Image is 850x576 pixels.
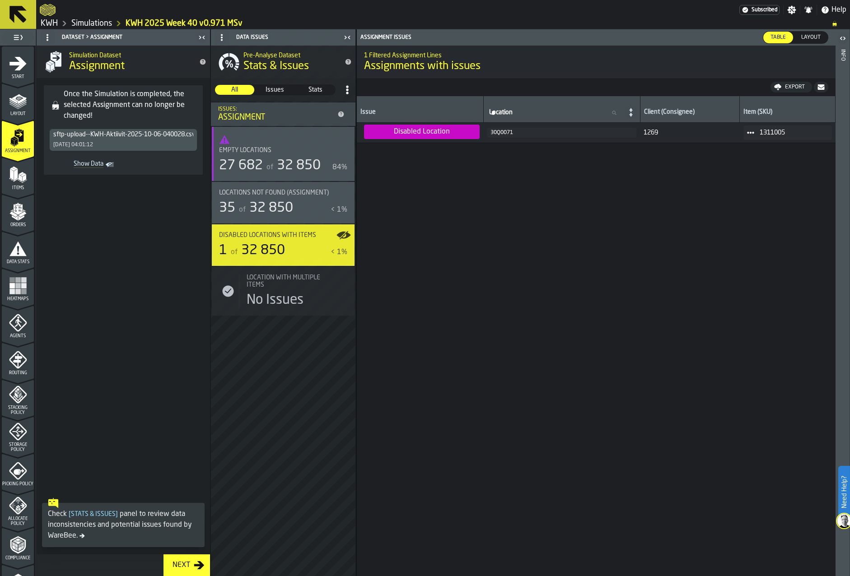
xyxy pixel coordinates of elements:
span: Storage Policy [2,442,34,452]
span: Start [2,74,34,79]
span: 32 850 [277,159,321,172]
div: < 1% [331,247,347,258]
label: button-switch-multi-Table [763,31,794,44]
li: menu Compliance [2,528,34,564]
label: button-toggle-Notifications [800,5,817,14]
span: Dataset Issue Reason [364,125,480,139]
label: button-switch-multi-Stats [295,84,336,95]
span: Empty locations [219,147,271,154]
div: Issue [360,108,480,117]
span: Stacking Policy [2,405,34,415]
li: menu Picking Policy [2,454,34,490]
div: Menu Subscription [739,5,780,15]
span: Stats & Issues [67,511,120,517]
span: Help [831,5,846,15]
a: link-to-/wh/i/4fb45246-3b77-4bb5-b880-c337c3c5facb [71,19,112,28]
label: button-switch-multi-Issues [255,84,295,95]
a: toggle-dataset-table-Show Data [49,158,120,171]
span: Routing [2,371,34,376]
span: Assignments with issues [364,59,481,74]
div: Info [840,47,846,574]
div: Data Issues [213,30,341,45]
div: Issues: [218,106,334,112]
div: Title [219,232,347,239]
span: of [266,164,273,171]
div: Title [247,274,347,288]
label: button-toggle-Toggle Full Menu [2,31,34,44]
span: ] [116,511,118,517]
button: button-Export [771,82,812,93]
li: menu Assignment [2,121,34,157]
div: Title [219,147,336,154]
button: button-30Q0071 [487,128,636,138]
span: Location with multiple Items [247,274,336,288]
span: 1311005 [760,129,825,136]
span: Allocate Policy [2,516,34,526]
span: 1269 [644,129,736,136]
label: Need Help? [839,467,849,517]
div: stat-Location with multiple Items [212,267,355,316]
div: Once the Simulation is completed, the selected Assignment can no longer be changed! [64,89,199,121]
span: Orders [2,223,34,228]
div: alert-Once the Simulation is completed, the selected Assignment can no longer be changed! [44,85,203,175]
span: label [489,109,513,116]
header: Info [836,29,850,576]
div: Title [219,189,347,196]
li: menu Layout [2,84,34,120]
li: menu Storage Policy [2,417,34,453]
span: Heatmaps [2,297,34,302]
div: Title [219,189,336,196]
a: link-to-/wh/i/4fb45246-3b77-4bb5-b880-c337c3c5facb/simulations/efb403d9-458b-4c64-8b06-ddf6447f0d1f [126,19,243,28]
a: link-to-/wh/i/4fb45246-3b77-4bb5-b880-c337c3c5facb [41,19,58,28]
span: Disabled locations with Items [219,232,316,239]
div: Item (SKU) [743,108,831,117]
li: menu Data Stats [2,232,34,268]
span: Layout [2,111,34,116]
label: button-toggle-Help [817,5,850,15]
li: menu Routing [2,343,34,379]
span: Issues [256,85,294,94]
a: logo-header [40,2,56,18]
div: thumb [763,32,793,43]
span: Data Stats [2,260,34,265]
div: title-Stats & Issues [211,46,355,78]
label: button-switch-multi-All [215,84,255,95]
label: button-toggle-Open [836,31,849,47]
span: Stats [296,85,335,94]
li: menu Start [2,46,34,83]
span: Layout [798,33,824,42]
h2: Sub Title [69,50,192,59]
span: Picking Policy [2,482,34,487]
div: No Issues [247,292,304,308]
div: thumb [255,85,294,95]
div: thumb [215,85,254,95]
span: 32 850 [241,244,285,257]
div: 84% [332,162,347,173]
div: 35 [219,200,235,216]
span: Stats & Issues [243,59,309,74]
label: button-switch-multi-Layout [794,31,828,44]
li: menu Items [2,158,34,194]
div: thumb [296,85,335,95]
li: menu Heatmaps [2,269,34,305]
span: threshold:50 [219,134,347,145]
div: stat-Disabled locations with Items [212,224,355,266]
button: button-Next [163,554,210,576]
nav: Breadcrumb [40,18,846,29]
span: All [215,85,254,94]
span: Items [2,186,34,190]
div: < 1% [331,204,347,215]
div: 27 682 [219,158,263,174]
span: of [239,206,246,214]
label: button-toggle-Close me [196,32,208,43]
div: Assignment [218,112,334,122]
a: link-to-/wh/i/4fb45246-3b77-4bb5-b880-c337c3c5facb/settings/billing [739,5,780,15]
div: Title [219,232,336,239]
span: Show Data [53,160,103,169]
h2: Sub Title [364,50,828,59]
li: menu Allocate Policy [2,491,34,527]
div: Title [219,147,347,154]
span: Agents [2,334,34,339]
div: Dataset > Assignment [38,30,196,45]
span: Subscribed [752,7,777,13]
